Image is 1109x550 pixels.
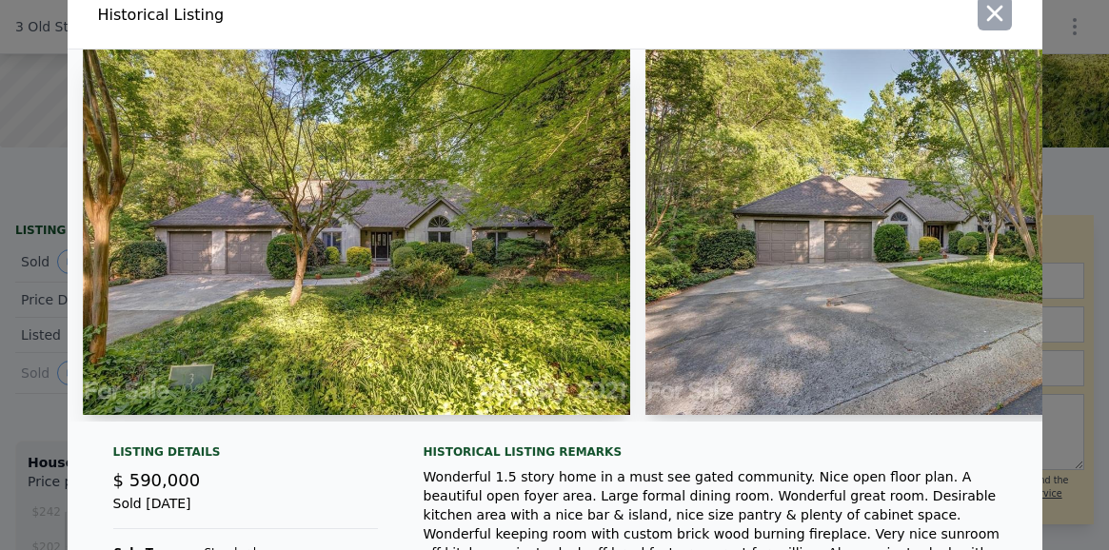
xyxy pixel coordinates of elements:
[113,494,378,529] div: Sold [DATE]
[113,470,201,490] span: $ 590,000
[113,444,378,467] div: Listing Details
[98,4,547,27] div: Historical Listing
[424,444,1012,460] div: Historical Listing remarks
[83,49,631,415] img: Property Img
